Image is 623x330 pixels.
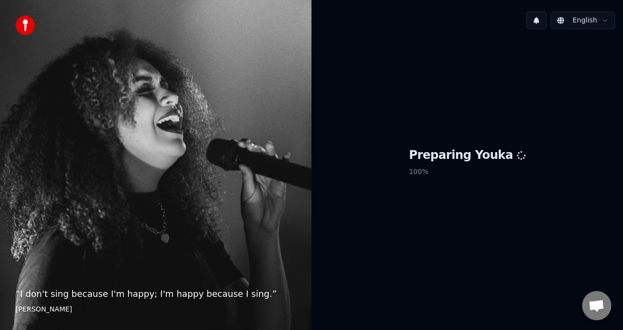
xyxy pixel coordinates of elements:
div: Open chat [582,291,611,320]
h1: Preparing Youka [409,148,526,163]
img: youka [16,16,35,35]
p: 100 % [409,163,526,181]
footer: [PERSON_NAME] [16,305,296,314]
p: “ I don't sing because I'm happy; I'm happy because I sing. ” [16,287,296,301]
